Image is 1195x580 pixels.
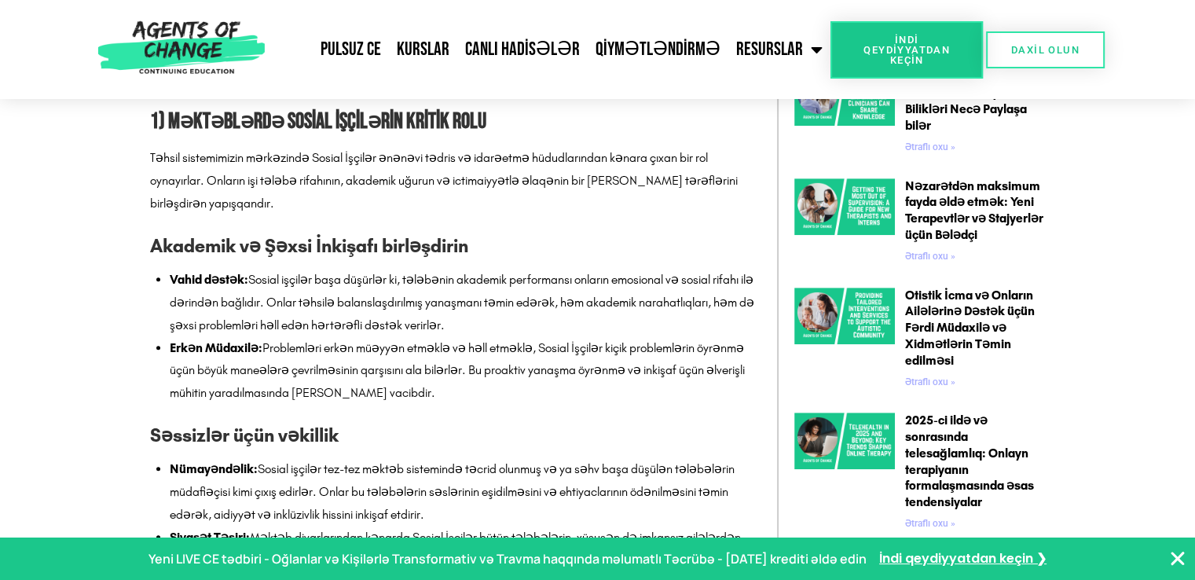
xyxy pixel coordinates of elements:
font: İndi qeydiyyatdan keçin ❯ [879,549,1047,567]
a: Pulsuz CE [313,30,389,69]
a: CE Təqdimatçısı olmaq haqqında daha çox oxuyun: Təcrübəli Klinisyenlər Bilikləri Necə Paylaşa bilər [905,141,955,152]
font: Nümayəndəlik: [170,461,258,476]
font: Təhsil sistemimizin mərkəzində Sosial İşçilər ənənəvi tədris və idarəetmə hüdudlarından kənara çı... [150,150,738,211]
img: Otistik İcmaya Dəstək üçün Fərdi Müdaxilə və Xidmətlərin Təmin edilməsi [794,288,895,344]
font: Resurslar [736,38,803,61]
font: DAXİL OLUN [1011,44,1080,56]
font: Erkən Müdaxilə: [170,340,262,355]
font: Ətraflı oxu » [905,251,955,262]
a: Otistik İcmaya Dəstək üçün Fərdi Müdaxilə və Xidmətlərin Təmin edilməsi [794,288,895,394]
nav: Menyu [273,30,830,69]
font: Ətraflı oxu » [905,518,955,529]
a: DAXİL OLUN [986,31,1105,68]
font: Canlı Hadisələr [465,38,580,61]
a: İndi qeydiyyatdan keçin [830,21,983,79]
font: Qiymətləndirmə [596,38,720,61]
a: CE Təqdimatçısı olmaq: Təcrübəli Klinisyenlər Bilikləri Necə Paylaşa bilər [905,69,1037,133]
a: Nəzarətdən ən çox yararlanmaq Yeni Terapevtlər və Təcrübəçilər üçün Bələdçi [794,178,895,268]
font: Ətraflı oxu » [905,376,955,387]
font: Yeni LIVE CE tədbiri - Oğlanlar və Kişilərlə Transformativ və Travma haqqında məlumatlı Təcrübə -... [148,550,867,567]
a: Otistik İcma və Onların Ailələrinə Dəstək üçün Fərdi Müdaxilə və Xidmətlərin Təmin edilməsi [905,288,1035,368]
a: Nəzarətdən maksimum fayda əldə etmək haqqında daha çox oxuyun: Yeni Terapevtlər və Təcrübəçilər ü... [905,251,955,262]
font: Pulsuz CE [321,38,381,61]
font: Ətraflı oxu » [905,141,955,152]
a: Qiymətləndirmə [588,30,728,69]
a: İndi qeydiyyatdan keçin ❯ [879,548,1047,571]
font: Siyasət Təsiri: [170,530,250,545]
a: Canlı Hadisələr [457,30,588,69]
a: Nəzarətdən maksimum fayda əldə etmək: Yeni Terapevtlər və Stajyerlər üçün Bələdçi [905,178,1043,242]
a: 2025-ci ildə Telesağlamlıq və Onlayn Terapiyanı Formalaşdıran Əsas Trendlər Sonrası [794,413,895,535]
img: 2025-ci ildə Telesağlamlıq və Onlayn Terapiyanı Formalaşdıran Əsas Trendlər Sonrası [794,413,895,469]
font: Səssizlər üçün vəkillik [150,424,339,446]
a: 2025-ci ildə və sonrasında telesağlamlıq: Onlayn terapiyanın formalaşmasında əsas tendensiyalar [905,413,1034,509]
a: 2025-ci ildə və ondan sonra Telehealth haqqında daha çox oxuyun: Onlayn Terapiyanı Formalaşdıran ... [905,518,955,529]
font: Sosial işçilər tez-tez məktəb sistemində təcrid olunmuş və ya səhv başa düşülən tələbələrin müdaf... [170,461,735,522]
font: 1) Məktəblərdə Sosial İşçilərin Kritik Rolu [150,108,486,134]
a: Kurslar [389,30,457,69]
font: Problemləri erkən müəyyən etməklə və həll etməklə, Sosial İşçilər kiçik problemlərin öyrənmə üçün... [170,340,745,401]
font: Sosial işçilər başa düşürlər ki, tələbənin akademik performansı onların emosional və sosial rifah... [170,272,754,332]
a: CE Təqdimatçısı olmaq Təcrübəli Klinisistlər Biliklərini Necə Paylaşa bilər [794,69,895,159]
a: Otistik İcma və Onların Ailələrinə Dəstək üçün Fərdi Müdaxilə və Xidmətlərin Təmin edilməsi haqqı... [905,376,955,387]
font: İndi qeydiyyatdan keçin [863,34,950,66]
button: Banneri bağlayın [1168,549,1187,568]
font: Kurslar [397,38,449,61]
a: Resurslar [728,30,830,69]
font: Akademik və Şəxsi İnkişafı birləşdirin [150,235,468,257]
img: Nəzarətdən ən çox yararlanmaq Yeni Terapevtlər və Təcrübəçilər üçün Bələdçi [794,178,895,235]
font: Vahid dəstək: [170,272,248,287]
